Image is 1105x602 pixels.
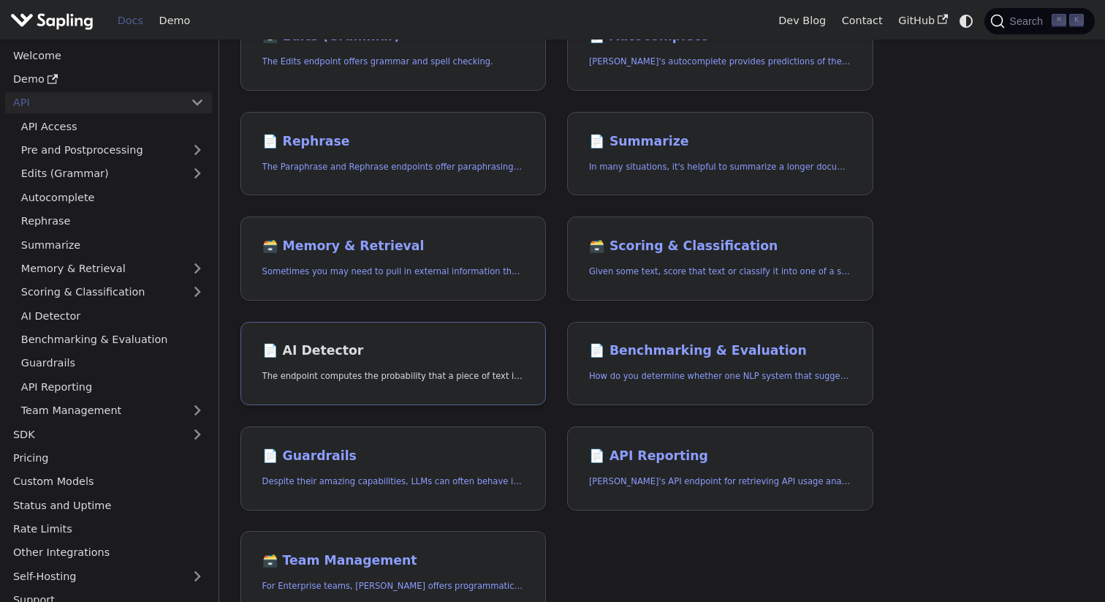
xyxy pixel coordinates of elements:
a: 📄️ Autocomplete[PERSON_NAME]'s autocomplete provides predictions of the next few characters or words [567,7,873,91]
h2: Summarize [589,134,851,150]
a: Team Management [13,400,212,421]
a: 📄️ Benchmarking & EvaluationHow do you determine whether one NLP system that suggests edits [567,322,873,406]
h2: Scoring & Classification [589,238,851,255]
a: 🗃️ Scoring & ClassificationGiven some text, score that text or classify it into one of a set of p... [567,217,873,301]
p: Sapling's autocomplete provides predictions of the next few characters or words [589,55,851,69]
a: Pricing [5,448,212,469]
kbd: K [1069,14,1084,27]
a: Docs [110,10,151,32]
p: The Paraphrase and Rephrase endpoints offer paraphrasing for particular styles. [262,160,525,174]
a: Status and Uptime [5,494,212,516]
a: 📄️ SummarizeIn many situations, it's helpful to summarize a longer document into a shorter, more ... [567,112,873,196]
p: Despite their amazing capabilities, LLMs can often behave in undesired [262,475,525,489]
a: Memory & Retrieval [13,258,212,279]
p: Given some text, score that text or classify it into one of a set of pre-specified categories. [589,265,851,279]
a: SDK [5,424,183,445]
h2: Memory & Retrieval [262,238,525,255]
a: Benchmarking & Evaluation [13,329,212,350]
a: Self-Hosting [5,565,212,587]
img: Sapling.ai [10,10,94,31]
a: Pre and Postprocessing [13,140,212,161]
h2: Team Management [262,553,525,569]
button: Switch between dark and light mode (currently system mode) [956,10,977,31]
button: Expand sidebar category 'SDK' [183,424,212,445]
a: Summarize [13,234,212,255]
a: GitHub [890,10,955,32]
kbd: ⌘ [1052,14,1066,27]
a: 📄️ AI DetectorThe endpoint computes the probability that a piece of text is AI-generated, [240,322,547,406]
span: Search [1005,15,1052,27]
a: Rephrase [13,211,212,232]
a: Other Integrations [5,542,212,563]
a: Guardrails [13,353,212,374]
a: Demo [151,10,198,32]
a: Sapling.ai [10,10,99,31]
a: AI Detector [13,305,212,326]
h2: API Reporting [589,448,851,464]
p: In many situations, it's helpful to summarize a longer document into a shorter, more easily diges... [589,160,851,174]
a: API Reporting [13,376,212,397]
a: API Access [13,116,212,137]
a: API [5,92,183,113]
a: Custom Models [5,471,212,492]
p: How do you determine whether one NLP system that suggests edits [589,369,851,383]
a: 🗃️ Edits (Grammar)The Edits endpoint offers grammar and spell checking. [240,7,547,91]
a: Welcome [5,45,212,66]
a: Scoring & Classification [13,282,212,303]
p: For Enterprise teams, Sapling offers programmatic team provisioning and management. [262,579,525,593]
p: The Edits endpoint offers grammar and spell checking. [262,55,525,69]
a: Demo [5,69,212,90]
a: Contact [834,10,891,32]
p: The endpoint computes the probability that a piece of text is AI-generated, [262,369,525,383]
a: Rate Limits [5,519,212,540]
p: Sometimes you may need to pull in external information that doesn't fit in the context size of an... [262,265,525,279]
h2: Benchmarking & Evaluation [589,343,851,359]
a: Dev Blog [770,10,833,32]
h2: Rephrase [262,134,525,150]
a: 🗃️ Memory & RetrievalSometimes you may need to pull in external information that doesn't fit in t... [240,217,547,301]
button: Collapse sidebar category 'API' [183,92,212,113]
a: Autocomplete [13,187,212,208]
h2: Guardrails [262,448,525,464]
a: Edits (Grammar) [13,163,212,184]
h2: AI Detector [262,343,525,359]
button: Search (Command+K) [984,8,1094,34]
p: Sapling's API endpoint for retrieving API usage analytics. [589,475,851,489]
a: 📄️ RephraseThe Paraphrase and Rephrase endpoints offer paraphrasing for particular styles. [240,112,547,196]
a: 📄️ GuardrailsDespite their amazing capabilities, LLMs can often behave in undesired [240,426,547,511]
a: 📄️ API Reporting[PERSON_NAME]'s API endpoint for retrieving API usage analytics. [567,426,873,511]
